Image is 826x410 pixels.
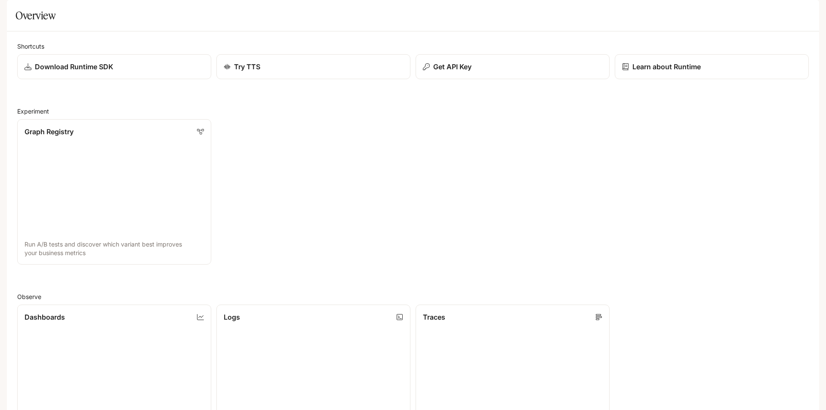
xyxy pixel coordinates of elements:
p: Download Runtime SDK [35,62,113,72]
a: Download Runtime SDK [17,54,211,79]
p: Run A/B tests and discover which variant best improves your business metrics [25,240,204,257]
p: Logs [224,312,240,322]
h2: Shortcuts [17,42,809,51]
button: Get API Key [416,54,610,79]
a: Try TTS [216,54,410,79]
p: Try TTS [234,62,260,72]
button: open drawer [6,4,22,20]
h2: Experiment [17,107,809,116]
a: Graph RegistryRun A/B tests and discover which variant best improves your business metrics [17,119,211,265]
h2: Observe [17,292,809,301]
p: Graph Registry [25,126,74,137]
p: Learn about Runtime [632,62,701,72]
p: Traces [423,312,445,322]
p: Get API Key [433,62,472,72]
a: Learn about Runtime [615,54,809,79]
p: Dashboards [25,312,65,322]
h1: Overview [15,7,55,24]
